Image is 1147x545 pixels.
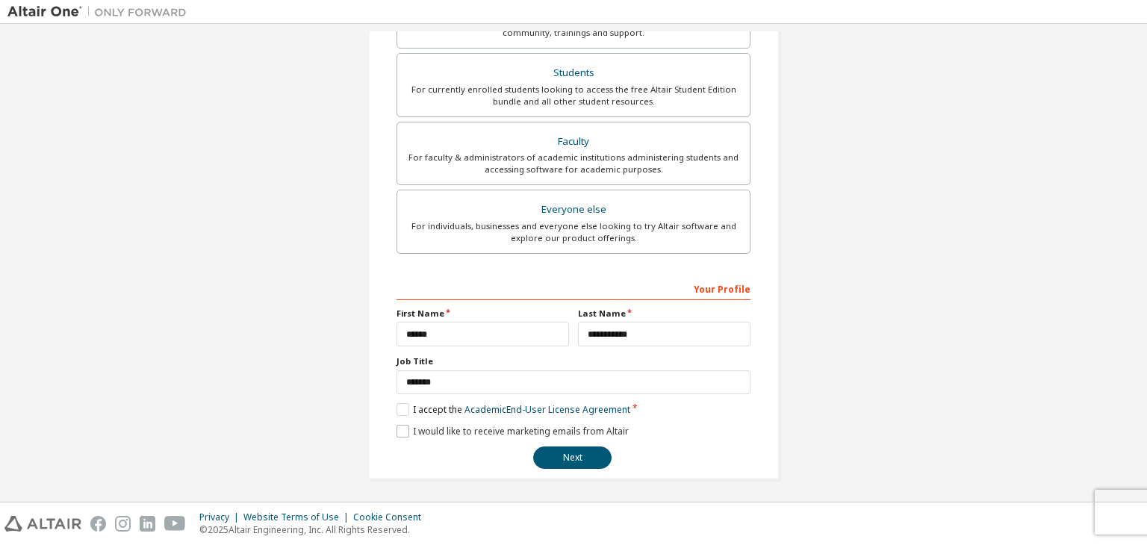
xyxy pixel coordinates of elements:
[406,63,741,84] div: Students
[578,308,750,320] label: Last Name
[243,511,353,523] div: Website Terms of Use
[397,308,569,320] label: First Name
[164,516,186,532] img: youtube.svg
[90,516,106,532] img: facebook.svg
[140,516,155,532] img: linkedin.svg
[353,511,430,523] div: Cookie Consent
[533,446,612,469] button: Next
[199,523,430,536] p: © 2025 Altair Engineering, Inc. All Rights Reserved.
[406,84,741,108] div: For currently enrolled students looking to access the free Altair Student Edition bundle and all ...
[406,199,741,220] div: Everyone else
[406,220,741,244] div: For individuals, businesses and everyone else looking to try Altair software and explore our prod...
[397,425,629,437] label: I would like to receive marketing emails from Altair
[464,403,630,416] a: Academic End-User License Agreement
[406,152,741,175] div: For faculty & administrators of academic institutions administering students and accessing softwa...
[397,403,630,416] label: I accept the
[4,516,81,532] img: altair_logo.svg
[406,131,741,152] div: Faculty
[397,355,750,367] label: Job Title
[199,511,243,523] div: Privacy
[397,276,750,300] div: Your Profile
[7,4,194,19] img: Altair One
[115,516,131,532] img: instagram.svg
